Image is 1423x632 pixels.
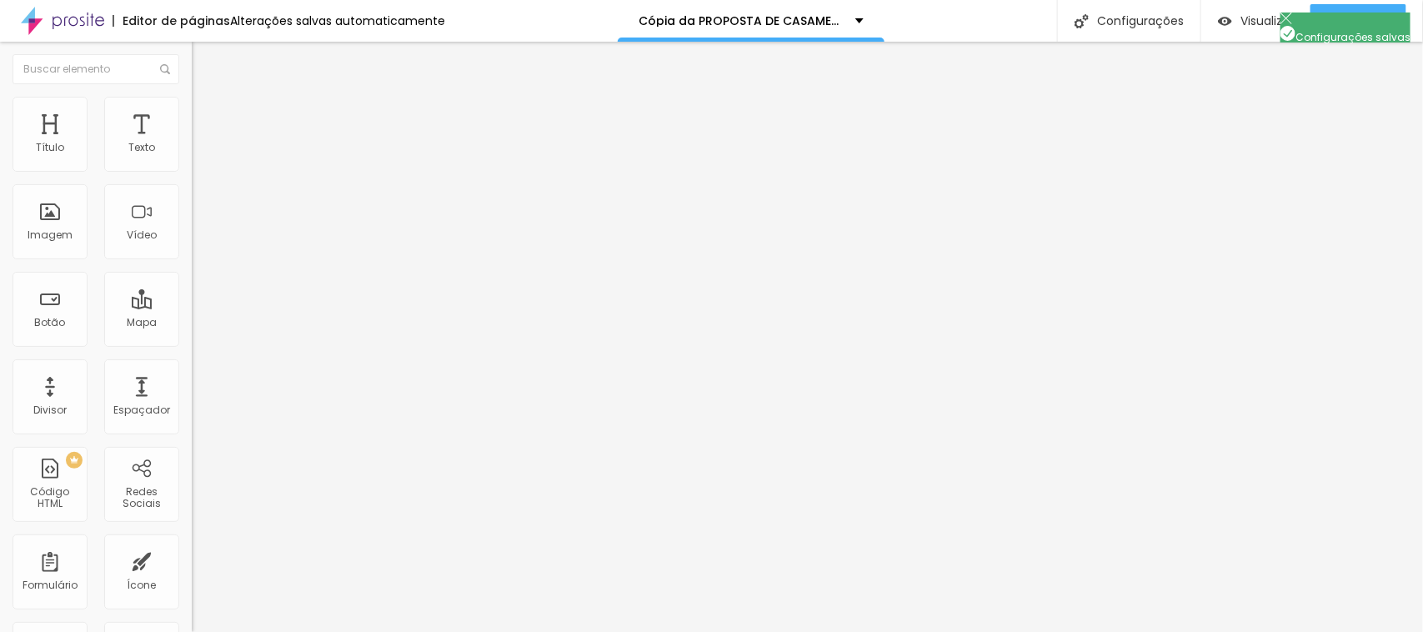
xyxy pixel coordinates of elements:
font: Código HTML [31,484,70,510]
img: Ícone [1280,26,1295,41]
img: Ícone [1075,14,1089,28]
font: Visualizar [1240,13,1294,29]
font: Formulário [23,578,78,592]
font: Imagem [28,228,73,242]
font: Mapa [127,315,157,329]
img: Ícone [160,64,170,74]
font: Configurações [1097,13,1184,29]
font: Configurações salvas [1295,30,1410,44]
button: Publicar [1310,4,1406,38]
font: Vídeo [127,228,157,242]
font: Ícone [128,578,157,592]
img: Ícone [1280,13,1292,24]
font: Botão [35,315,66,329]
font: Editor de páginas [123,13,230,29]
font: Redes Sociais [123,484,161,510]
font: Divisor [33,403,67,417]
font: Cópia da PROPOSTA DE CASAMENTO 2025 [639,13,890,29]
font: Título [36,140,64,154]
button: Visualizar [1201,4,1310,38]
font: Espaçador [113,403,170,417]
font: Alterações salvas automaticamente [230,13,445,29]
input: Buscar elemento [13,54,179,84]
img: view-1.svg [1218,14,1232,28]
font: Texto [128,140,155,154]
